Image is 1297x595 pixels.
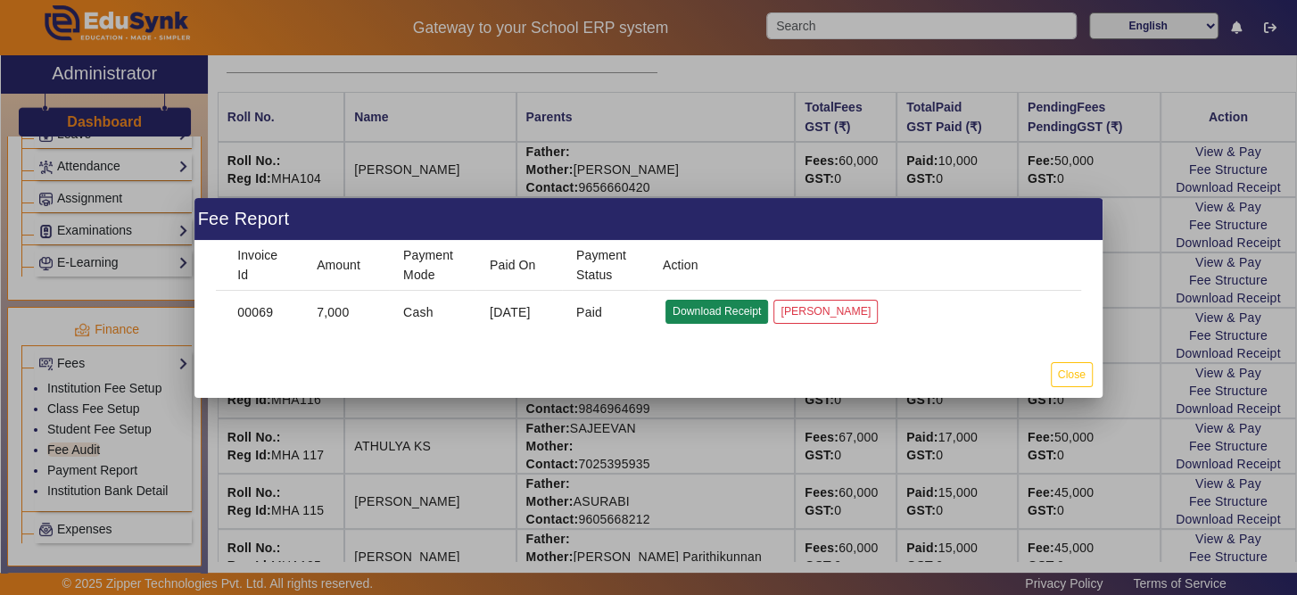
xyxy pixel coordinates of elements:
button: [PERSON_NAME] [773,300,878,324]
mat-header-cell: Paid On [475,241,562,291]
mat-cell: Cash [389,291,475,334]
mat-header-cell: Payment Mode [389,241,475,291]
mat-cell: 00069 [216,291,302,334]
mat-cell: Paid [562,291,648,334]
mat-cell: [DATE] [475,291,562,334]
button: Close [1051,362,1093,386]
mat-cell: 7,000 [302,291,389,334]
mat-header-cell: Invoice Id [216,241,302,291]
div: Fee Report [194,198,1103,240]
button: Download Receipt [665,300,768,324]
mat-header-cell: Payment Status [562,241,648,291]
mat-header-cell: Amount [302,241,389,291]
mat-header-cell: Action [648,241,1081,291]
